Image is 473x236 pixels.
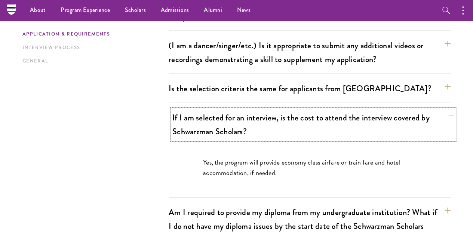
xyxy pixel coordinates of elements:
p: Yes, the program will provide economy class airfare or train fare and hotel accommodation, if nee... [203,157,416,178]
a: Interview Process [22,44,164,52]
a: Application & Requirements [22,30,164,38]
a: General [22,57,164,65]
button: (I am a dancer/singer/etc.) Is it appropriate to submit any additional videos or recordings demon... [169,37,451,68]
button: If I am selected for an interview, is the cost to attend the interview covered by Schwarzman Scho... [172,109,454,140]
button: Is the selection criteria the same for applicants from [GEOGRAPHIC_DATA]? [169,80,451,97]
p: Jump to category: [22,14,169,21]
